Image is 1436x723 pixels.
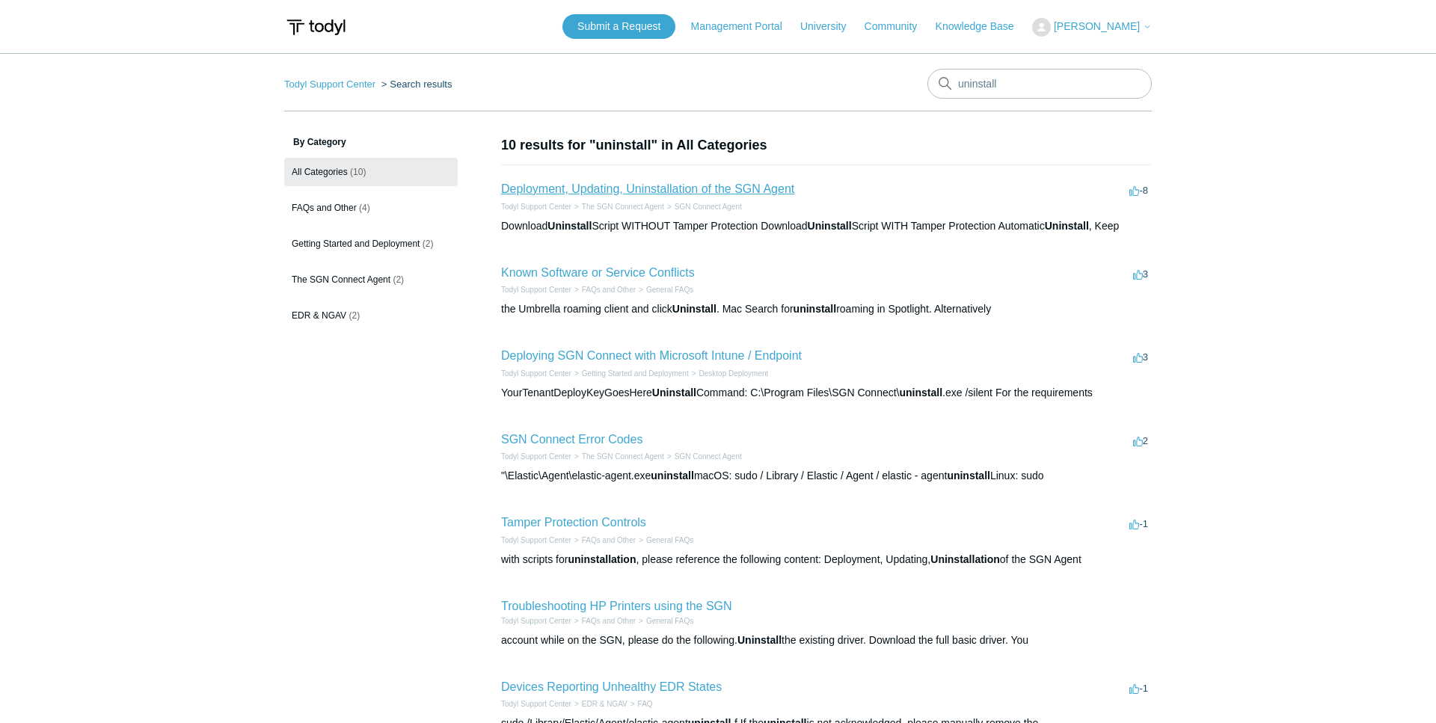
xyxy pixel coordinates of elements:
[638,700,653,708] a: FAQ
[936,19,1029,34] a: Knowledge Base
[664,451,742,462] li: SGN Connect Agent
[501,615,571,627] li: Todyl Support Center
[794,303,837,315] em: uninstall
[501,700,571,708] a: Todyl Support Center
[1133,435,1148,446] span: 2
[359,203,370,213] span: (4)
[675,452,742,461] a: SGN Connect Agent
[501,286,571,294] a: Todyl Support Center
[501,451,571,462] li: Todyl Support Center
[571,284,636,295] li: FAQs and Other
[1032,18,1152,37] button: [PERSON_NAME]
[582,369,689,378] a: Getting Started and Deployment
[501,203,571,211] a: Todyl Support Center
[636,284,693,295] li: General FAQs
[646,536,693,544] a: General FAQs
[865,19,933,34] a: Community
[292,167,348,177] span: All Categories
[284,194,458,222] a: FAQs and Other (4)
[582,452,664,461] a: The SGN Connect Agent
[378,79,452,90] li: Search results
[284,265,458,294] a: The SGN Connect Agent (2)
[699,369,769,378] a: Desktop Deployment
[582,203,664,211] a: The SGN Connect Agent
[501,536,571,544] a: Todyl Support Center
[501,349,802,362] a: Deploying SGN Connect with Microsoft Intune / Endpoint
[664,201,742,212] li: SGN Connect Agent
[292,203,357,213] span: FAQs and Other
[501,617,571,625] a: Todyl Support Center
[646,617,693,625] a: General FAQs
[501,680,722,693] a: Devices Reporting Unhealthy EDR States
[646,286,693,294] a: General FAQs
[1133,268,1148,280] span: 3
[927,69,1152,99] input: Search
[501,201,571,212] li: Todyl Support Center
[292,239,420,249] span: Getting Started and Deployment
[501,284,571,295] li: Todyl Support Center
[501,452,571,461] a: Todyl Support Center
[582,286,636,294] a: FAQs and Other
[292,274,390,285] span: The SGN Connect Agent
[284,79,375,90] a: Todyl Support Center
[284,230,458,258] a: Getting Started and Deployment (2)
[582,617,636,625] a: FAQs and Other
[501,369,571,378] a: Todyl Support Center
[672,303,717,315] em: Uninstall
[808,220,852,232] em: Uninstall
[501,182,794,195] a: Deployment, Updating, Uninstallation of the SGN Agent
[636,535,693,546] li: General FAQs
[582,700,628,708] a: EDR & NGAV
[636,615,693,627] li: General FAQs
[1133,351,1148,363] span: 3
[800,19,861,34] a: University
[900,387,943,399] em: uninstall
[393,274,404,285] span: (2)
[675,203,742,211] a: SGN Connect Agent
[582,536,636,544] a: FAQs and Other
[1129,185,1148,196] span: -8
[284,301,458,330] a: EDR & NGAV (2)
[501,135,1152,156] h1: 10 results for "uninstall" in All Categories
[501,535,571,546] li: Todyl Support Center
[501,218,1152,234] div: Download Script WITHOUT Tamper Protection Download Script WITH Tamper Protection Automatic , Keep
[571,535,636,546] li: FAQs and Other
[292,310,346,321] span: EDR & NGAV
[571,201,664,212] li: The SGN Connect Agent
[423,239,434,249] span: (2)
[571,698,628,710] li: EDR & NGAV
[571,451,664,462] li: The SGN Connect Agent
[1129,683,1148,694] span: -1
[691,19,797,34] a: Management Portal
[501,516,646,529] a: Tamper Protection Controls
[501,433,642,446] a: SGN Connect Error Codes
[571,368,689,379] li: Getting Started and Deployment
[349,310,360,321] span: (2)
[947,470,990,482] em: uninstall
[284,13,348,41] img: Todyl Support Center Help Center home page
[284,79,378,90] li: Todyl Support Center
[1054,20,1140,32] span: [PERSON_NAME]
[501,600,732,612] a: Troubleshooting HP Printers using the SGN
[651,470,694,482] em: uninstall
[501,301,1152,317] div: the Umbrella roaming client and click . Mac Search for roaming in Spotlight. Alternatively
[568,553,636,565] em: uninstallation
[562,14,675,39] a: Submit a Request
[501,698,571,710] li: Todyl Support Center
[547,220,592,232] em: Uninstall
[652,387,696,399] em: Uninstall
[628,698,653,710] li: FAQ
[1129,518,1148,529] span: -1
[501,266,695,279] a: Known Software or Service Conflicts
[501,368,571,379] li: Todyl Support Center
[737,634,782,646] em: Uninstall
[284,135,458,149] h3: By Category
[501,385,1152,401] div: YourTenantDeployKeyGoesHere Command: C:\Program Files\SGN Connect\ .exe /silent For the requirements
[571,615,636,627] li: FAQs and Other
[350,167,366,177] span: (10)
[930,553,1000,565] em: Uninstallation
[284,158,458,186] a: All Categories (10)
[501,552,1152,567] div: with scripts for , please reference the following content: Deployment, Updating, of the SGN Agent
[501,468,1152,484] div: "\Elastic\Agent\elastic-agent.exe macOS: sudo / Library / Elastic / Agent / elastic - agent Linux...
[501,633,1152,648] div: account while on the SGN, please do the following. the existing driver. Download the full basic d...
